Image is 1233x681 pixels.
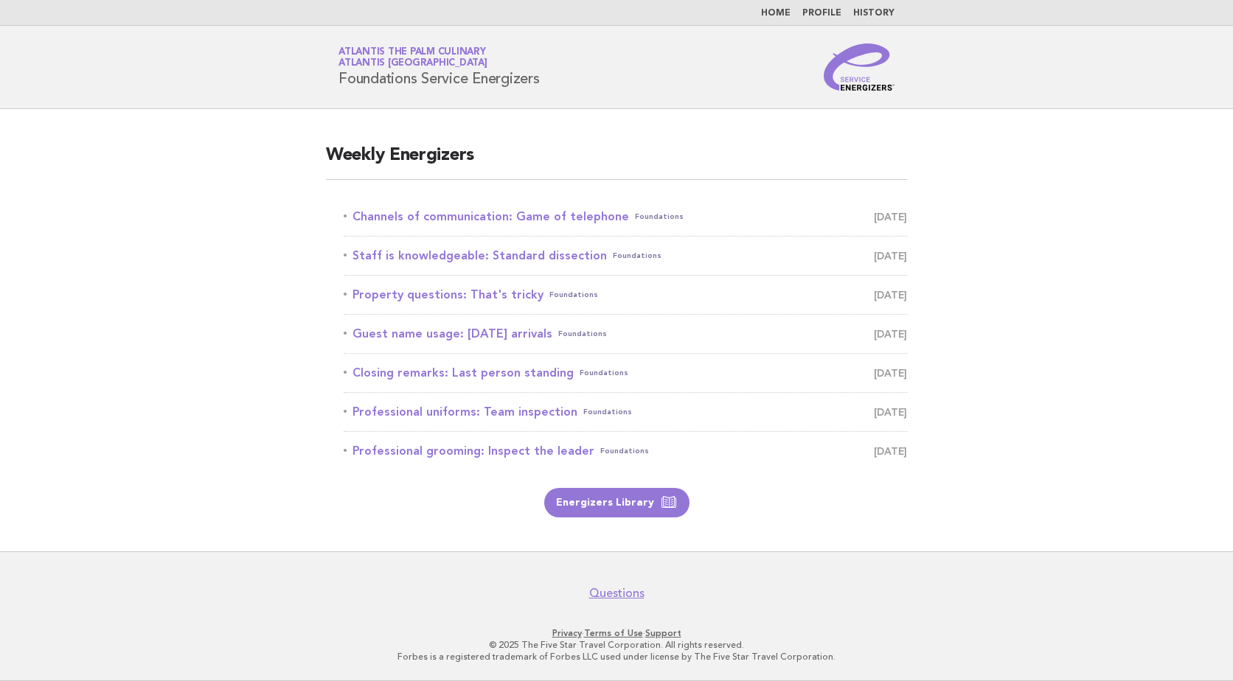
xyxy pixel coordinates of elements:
[583,402,632,422] span: Foundations
[558,324,607,344] span: Foundations
[853,9,895,18] a: History
[338,59,487,69] span: Atlantis [GEOGRAPHIC_DATA]
[874,284,907,305] span: [DATE]
[874,324,907,344] span: [DATE]
[761,9,791,18] a: Home
[344,206,907,227] a: Channels of communication: Game of telephoneFoundations [DATE]
[338,48,540,86] h1: Foundations Service Energizers
[600,441,649,461] span: Foundations
[802,9,841,18] a: Profile
[589,586,645,601] a: Questions
[165,651,1068,663] p: Forbes is a registered trademark of Forbes LLC used under license by The Five Star Travel Corpora...
[645,628,681,638] a: Support
[344,245,907,266] a: Staff is knowledgeable: Standard dissectionFoundations [DATE]
[635,206,684,227] span: Foundations
[613,245,661,266] span: Foundations
[338,47,487,68] a: Atlantis The Palm CulinaryAtlantis [GEOGRAPHIC_DATA]
[344,402,907,422] a: Professional uniforms: Team inspectionFoundations [DATE]
[344,441,907,461] a: Professional grooming: Inspect the leaderFoundations [DATE]
[552,628,582,638] a: Privacy
[165,627,1068,639] p: · ·
[326,144,907,180] h2: Weekly Energizers
[874,245,907,266] span: [DATE]
[544,488,690,517] a: Energizers Library
[584,628,643,638] a: Terms of Use
[344,284,907,305] a: Property questions: That's trickyFoundations [DATE]
[580,363,628,383] span: Foundations
[874,441,907,461] span: [DATE]
[344,324,907,344] a: Guest name usage: [DATE] arrivalsFoundations [DATE]
[344,363,907,383] a: Closing remarks: Last person standingFoundations [DATE]
[549,284,598,305] span: Foundations
[874,402,907,422] span: [DATE]
[874,363,907,383] span: [DATE]
[824,43,895,91] img: Service Energizers
[874,206,907,227] span: [DATE]
[165,639,1068,651] p: © 2025 The Five Star Travel Corporation. All rights reserved.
